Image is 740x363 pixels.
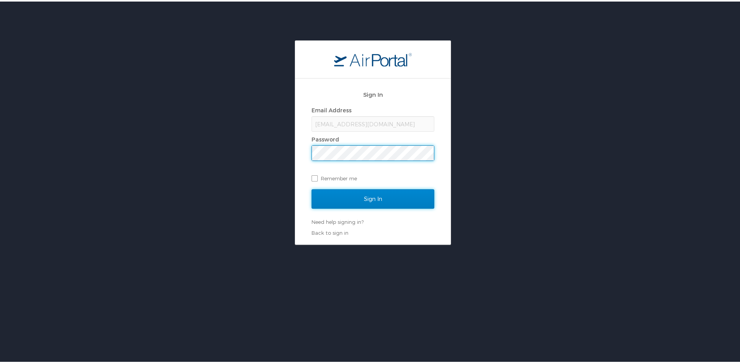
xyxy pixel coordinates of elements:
img: logo [334,51,412,65]
a: Back to sign in [312,228,348,234]
input: Sign In [312,188,434,207]
label: Email Address [312,105,352,112]
label: Remember me [312,171,434,183]
label: Password [312,134,339,141]
a: Need help signing in? [312,217,364,223]
h2: Sign In [312,89,434,98]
